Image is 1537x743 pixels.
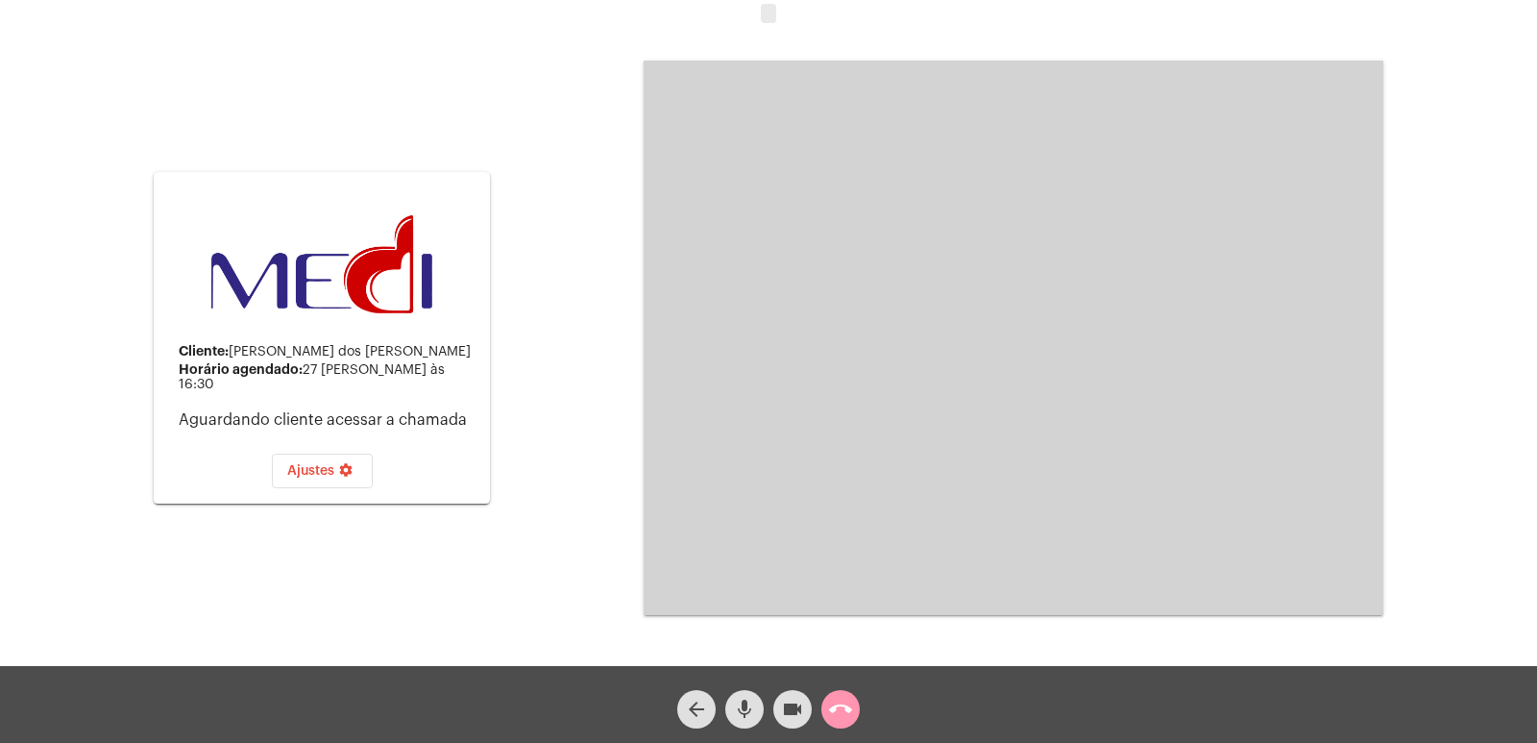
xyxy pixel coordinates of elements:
[829,698,852,721] mat-icon: call_end
[733,698,756,721] mat-icon: mic
[272,454,373,488] button: Ajustes
[211,215,432,313] img: d3a1b5fa-500b-b90f-5a1c-719c20e9830b.png
[781,698,804,721] mat-icon: videocam
[685,698,708,721] mat-icon: arrow_back
[287,464,357,478] span: Ajustes
[179,411,475,429] p: Aguardando cliente acessar a chamada
[179,344,229,358] strong: Cliente:
[334,462,357,485] mat-icon: settings
[179,362,475,392] div: 27 [PERSON_NAME] às 16:30
[179,344,475,359] div: [PERSON_NAME] dos [PERSON_NAME]
[179,362,303,376] strong: Horário agendado:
